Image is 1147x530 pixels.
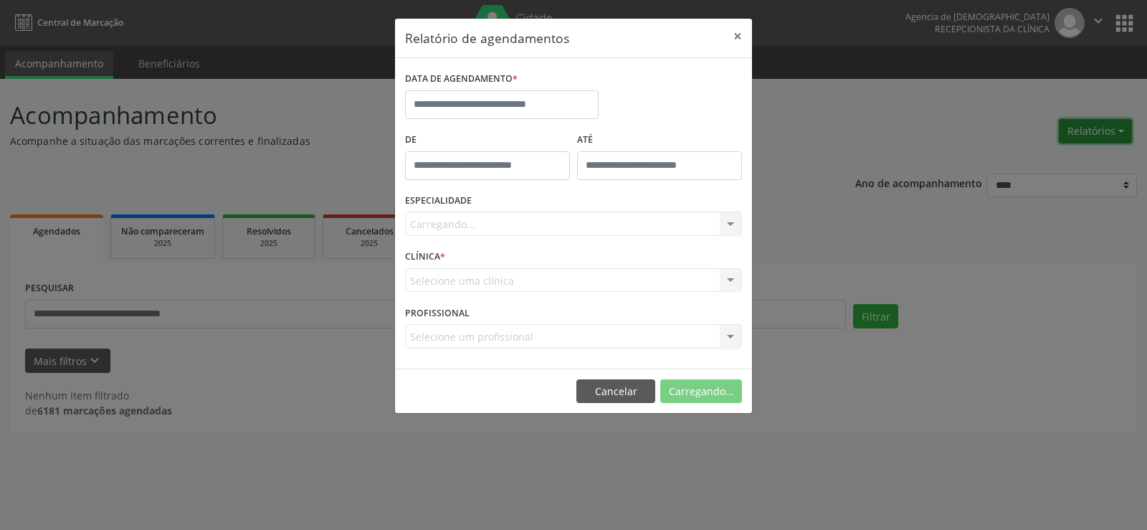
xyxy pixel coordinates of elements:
[405,302,470,324] label: PROFISSIONAL
[576,379,655,404] button: Cancelar
[660,379,742,404] button: Carregando...
[723,19,752,54] button: Close
[405,246,445,268] label: CLÍNICA
[405,129,570,151] label: De
[405,68,518,90] label: DATA DE AGENDAMENTO
[405,190,472,212] label: ESPECIALIDADE
[405,29,569,47] h5: Relatório de agendamentos
[577,129,742,151] label: ATÉ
